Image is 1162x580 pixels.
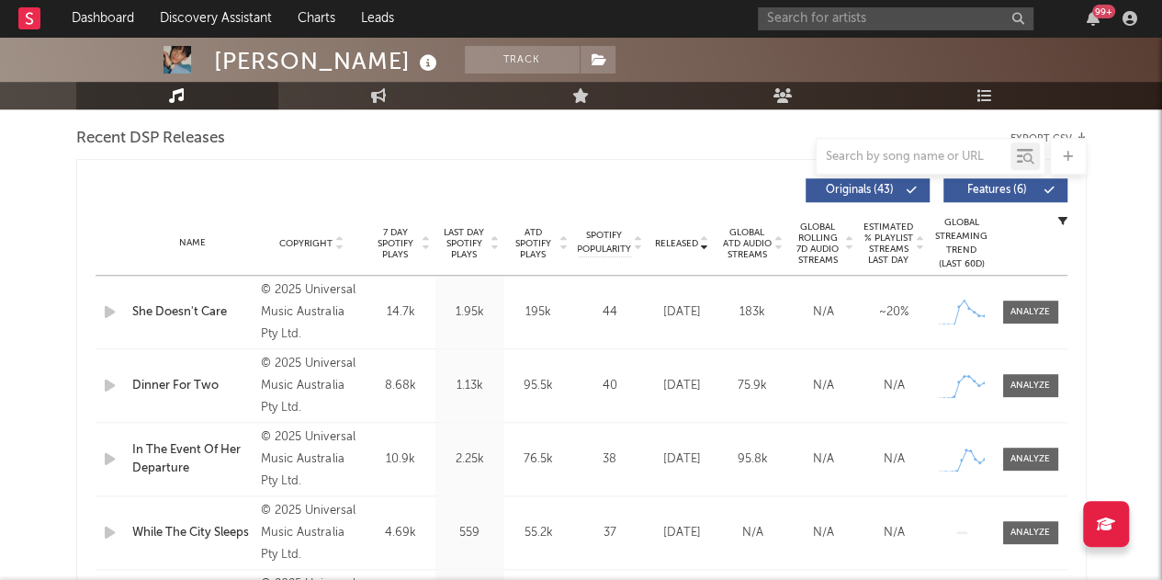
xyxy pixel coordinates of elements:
a: Dinner For Two [132,377,253,395]
div: N/A [722,524,784,542]
span: 7 Day Spotify Plays [371,227,420,260]
a: She Doesn't Care [132,303,253,322]
div: 1.13k [440,377,500,395]
div: © 2025 Universal Music Australia Pty Ltd. [261,279,361,346]
div: [DATE] [651,303,713,322]
button: Export CSV [1010,133,1087,144]
div: 10.9k [371,450,431,469]
div: 95.5k [509,377,569,395]
div: 38 [578,450,642,469]
div: [DATE] [651,450,713,469]
input: Search by song name or URL [817,150,1010,165]
button: Track [465,46,580,74]
span: Originals ( 43 ) [818,185,902,196]
div: N/A [863,450,925,469]
span: Released [655,238,698,249]
div: 559 [440,524,500,542]
div: 183k [722,303,784,322]
span: Recent DSP Releases [76,128,225,150]
div: ~ 20 % [863,303,925,322]
div: 75.9k [722,377,784,395]
div: [PERSON_NAME] [214,46,442,76]
div: © 2025 Universal Music Australia Pty Ltd. [261,426,361,493]
div: 4.69k [371,524,431,542]
div: N/A [793,303,854,322]
div: Global Streaming Trend (Last 60D) [934,216,989,271]
span: Copyright [279,238,333,249]
div: 8.68k [371,377,431,395]
div: 37 [578,524,642,542]
div: 55.2k [509,524,569,542]
div: Name [132,236,253,250]
div: © 2025 Universal Music Australia Pty Ltd. [261,500,361,566]
button: Features(6) [943,178,1067,202]
div: N/A [793,524,854,542]
span: Global ATD Audio Streams [722,227,773,260]
div: [DATE] [651,377,713,395]
span: Last Day Spotify Plays [440,227,489,260]
span: Spotify Popularity [577,229,631,256]
div: 195k [509,303,569,322]
div: [DATE] [651,524,713,542]
div: 40 [578,377,642,395]
span: Global Rolling 7D Audio Streams [793,222,843,266]
div: N/A [793,450,854,469]
div: N/A [863,377,925,395]
div: 95.8k [722,450,784,469]
div: 44 [578,303,642,322]
span: Features ( 6 ) [955,185,1040,196]
a: While The City Sleeps [132,524,253,542]
div: 1.95k [440,303,500,322]
span: Estimated % Playlist Streams Last Day [863,222,914,266]
input: Search for artists [758,7,1033,30]
div: 99 + [1092,5,1115,18]
div: 2.25k [440,450,500,469]
span: ATD Spotify Plays [509,227,558,260]
div: N/A [793,377,854,395]
button: Originals(43) [806,178,930,202]
div: © 2025 Universal Music Australia Pty Ltd. [261,353,361,419]
div: 14.7k [371,303,431,322]
div: 76.5k [509,450,569,469]
button: 99+ [1087,11,1100,26]
a: In The Event Of Her Departure [132,441,253,477]
div: N/A [863,524,925,542]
